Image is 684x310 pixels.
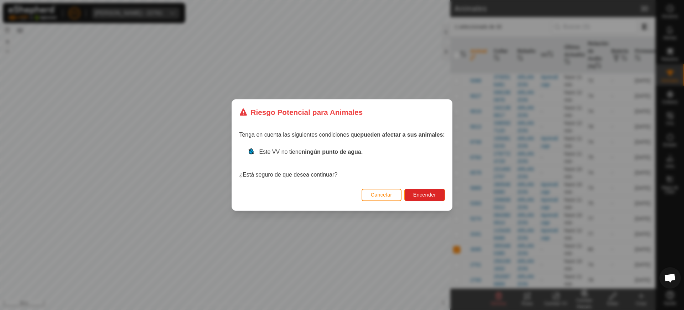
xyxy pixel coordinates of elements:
div: ¿Está seguro de que desea continuar? [239,148,445,179]
span: Cancelar [371,192,392,198]
div: Riesgo Potencial para Animales [239,107,363,118]
strong: pueden afectar a sus animales: [360,132,445,138]
strong: ningún punto de agua. [302,149,363,155]
span: Encender [413,192,436,198]
div: Chat abierto [659,267,681,289]
button: Encender [404,189,445,201]
span: Este VV no tiene [259,149,363,155]
span: Tenga en cuenta las siguientes condiciones que [239,132,445,138]
button: Cancelar [362,189,401,201]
